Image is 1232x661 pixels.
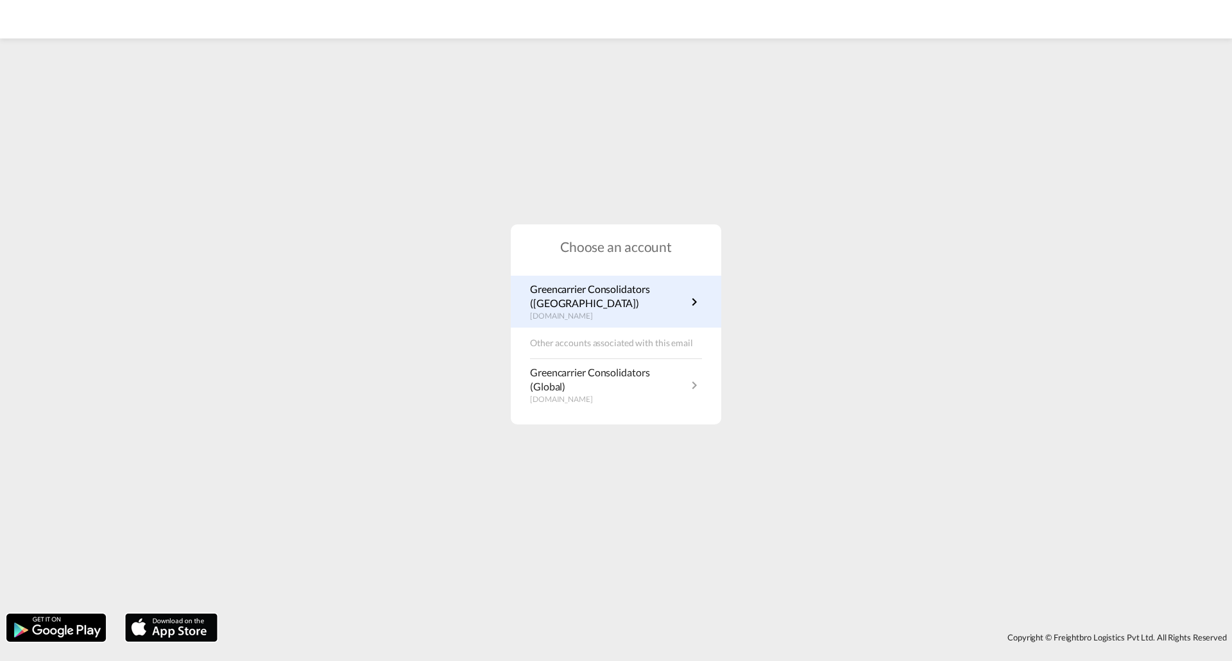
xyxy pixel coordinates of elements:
[5,612,107,643] img: google.png
[124,612,219,643] img: apple.png
[530,282,687,311] p: Greencarrier Consolidators ([GEOGRAPHIC_DATA])
[530,311,687,322] p: [DOMAIN_NAME]
[687,378,702,393] md-icon: icon-chevron-right
[687,294,702,310] md-icon: icon-chevron-right
[530,365,687,394] p: Greencarrier Consolidators (Global)
[530,394,687,405] p: [DOMAIN_NAME]
[224,626,1232,648] div: Copyright © Freightbro Logistics Pvt Ltd. All Rights Reserved
[511,237,721,256] h1: Choose an account
[530,282,702,322] a: Greencarrier Consolidators ([GEOGRAPHIC_DATA])[DOMAIN_NAME]
[530,337,702,349] p: Other accounts associated with this email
